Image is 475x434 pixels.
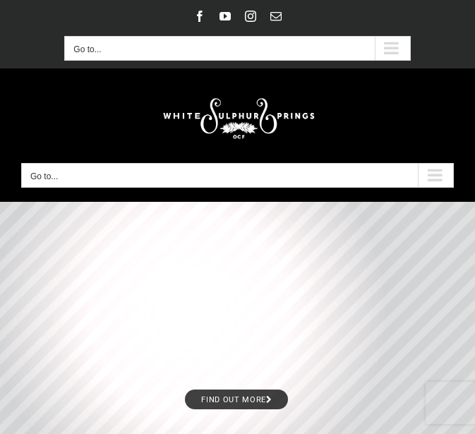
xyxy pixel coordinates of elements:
[73,44,101,54] span: Go to...
[220,11,231,22] a: YouTube
[157,83,319,149] img: White Sulphur Springs Logo
[245,11,256,22] a: Instagram
[270,11,282,22] a: Email
[30,171,58,181] span: Go to...
[194,11,205,22] a: Facebook
[64,36,410,61] nav: Secondary Mobile Menu
[21,163,454,188] button: Go to...
[32,322,443,359] rs-layer: Winter Retreats at the Springs
[185,390,288,409] a: Find out more
[21,163,454,188] nav: Main Menu Mobile
[64,36,410,61] button: Go to...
